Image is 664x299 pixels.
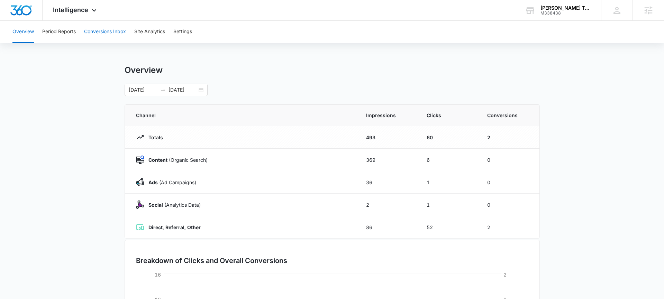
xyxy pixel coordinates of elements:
span: Channel [136,112,349,119]
td: 1 [418,194,479,216]
td: 86 [358,216,418,239]
p: Totals [144,134,163,141]
div: account id [540,11,591,16]
img: Social [136,200,144,209]
h1: Overview [125,65,163,75]
td: 0 [479,194,539,216]
tspan: 16 [155,272,161,278]
strong: Content [148,157,167,163]
span: Impressions [366,112,410,119]
td: 1 [418,171,479,194]
span: Conversions [487,112,528,119]
td: 36 [358,171,418,194]
span: Clicks [427,112,471,119]
button: Site Analytics [134,21,165,43]
button: Settings [173,21,192,43]
td: 493 [358,126,418,149]
div: account name [540,5,591,11]
strong: Social [148,202,163,208]
strong: Ads [148,179,158,185]
span: swap-right [160,87,166,93]
button: Period Reports [42,21,76,43]
td: 0 [479,149,539,171]
p: (Organic Search) [144,156,208,163]
span: to [160,87,166,93]
p: (Ad Campaigns) [144,179,196,186]
td: 2 [479,126,539,149]
input: End date [169,86,197,94]
img: Ads [136,178,144,186]
td: 6 [418,149,479,171]
span: Intelligence [53,6,88,13]
td: 60 [418,126,479,149]
tspan: 2 [503,272,507,278]
button: Conversions Inbox [84,21,126,43]
td: 0 [479,171,539,194]
button: Overview [12,21,34,43]
h3: Breakdown of Clicks and Overall Conversions [136,255,287,266]
td: 52 [418,216,479,239]
strong: Direct, Referral, Other [148,224,201,230]
p: (Analytics Data) [144,201,201,208]
td: 369 [358,149,418,171]
input: Start date [129,86,157,94]
td: 2 [358,194,418,216]
td: 2 [479,216,539,239]
img: Content [136,156,144,164]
